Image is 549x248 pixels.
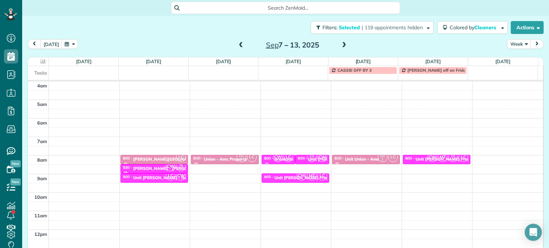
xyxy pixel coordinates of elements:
[438,152,447,162] span: MZ
[133,157,225,162] div: [PERSON_NAME][GEOGRAPHIC_DATA] - TMG
[76,59,91,64] a: [DATE]
[530,39,544,49] button: next
[266,40,279,49] span: Sep
[339,24,360,31] span: Selected
[425,59,441,64] a: [DATE]
[37,138,47,144] span: 7am
[283,152,293,162] span: LC
[133,166,219,171] div: [PERSON_NAME] - [PERSON_NAME] Violin
[37,157,47,163] span: 8am
[449,156,457,163] small: 2
[204,157,247,162] div: Union - Amc Property
[337,67,372,73] span: CASSIE OFF BY 3
[166,171,175,181] span: LC
[286,59,301,64] a: [DATE]
[437,21,508,34] button: Colored byCleaners
[34,194,47,200] span: 10am
[247,152,257,162] span: LC
[10,160,21,167] span: New
[40,39,62,49] button: [DATE]
[177,166,186,172] small: 2
[450,24,499,31] span: Colored by
[237,156,246,163] small: 2
[459,152,468,162] span: LC
[356,59,371,64] a: [DATE]
[378,156,387,163] small: 2
[273,152,283,162] span: CW
[362,24,423,31] span: | 119 appointments hidden
[307,156,316,163] small: 2
[322,24,337,31] span: Filters:
[307,171,317,181] span: MZ
[427,152,437,162] span: CW
[37,101,47,107] span: 5am
[37,83,47,88] span: 4am
[311,21,434,34] button: Filters: Selected | 119 appointments hidden
[28,39,41,49] button: prev
[133,175,212,180] div: Unit [PERSON_NAME] - Rcm Properties
[507,39,531,49] button: Week
[388,152,398,162] span: LC
[34,231,47,237] span: 12pm
[166,162,175,171] span: CW
[176,152,186,162] span: LC
[274,175,364,180] div: Unit [PERSON_NAME] Property Management
[146,59,161,64] a: [DATE]
[37,120,47,126] span: 6am
[307,21,434,34] a: Filters: Selected | 119 appointments hidden
[474,24,497,31] span: Cleaners
[176,171,186,181] span: CW
[297,171,306,181] span: CW
[37,176,47,181] span: 9am
[10,178,21,186] span: New
[248,41,337,49] h2: 7 – 13, 2025
[416,157,505,162] div: Unit [PERSON_NAME] Property Management
[407,67,470,73] span: [PERSON_NAME] off on Fridays
[317,171,327,181] span: LC
[216,59,231,64] a: [DATE]
[34,213,47,218] span: 11am
[495,59,511,64] a: [DATE]
[525,224,542,241] div: Open Intercom Messenger
[317,152,327,162] span: CW
[345,157,379,162] div: Unit Union - Amc
[511,21,544,34] button: Actions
